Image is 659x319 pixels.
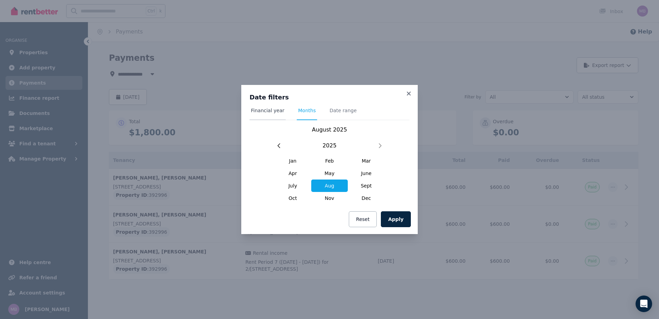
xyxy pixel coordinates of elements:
span: Dec [348,192,385,204]
span: Aug [311,180,348,192]
span: Nov [311,192,348,204]
span: Mar [348,155,385,167]
button: Reset [349,211,377,227]
span: Financial year [251,107,284,114]
span: Sept [348,180,385,192]
span: Date range [329,107,357,114]
button: Apply [381,211,411,227]
nav: Tabs [250,107,409,120]
span: August 2025 [312,126,347,133]
span: Feb [311,155,348,167]
span: 2025 [323,142,337,150]
h3: Date filters [250,93,409,101]
span: Apr [274,167,311,180]
span: May [311,167,348,180]
span: Months [298,107,316,114]
span: Jan [274,155,311,167]
span: July [274,180,311,192]
span: June [348,167,385,180]
div: Open Intercom Messenger [636,296,652,312]
span: Oct [274,192,311,204]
